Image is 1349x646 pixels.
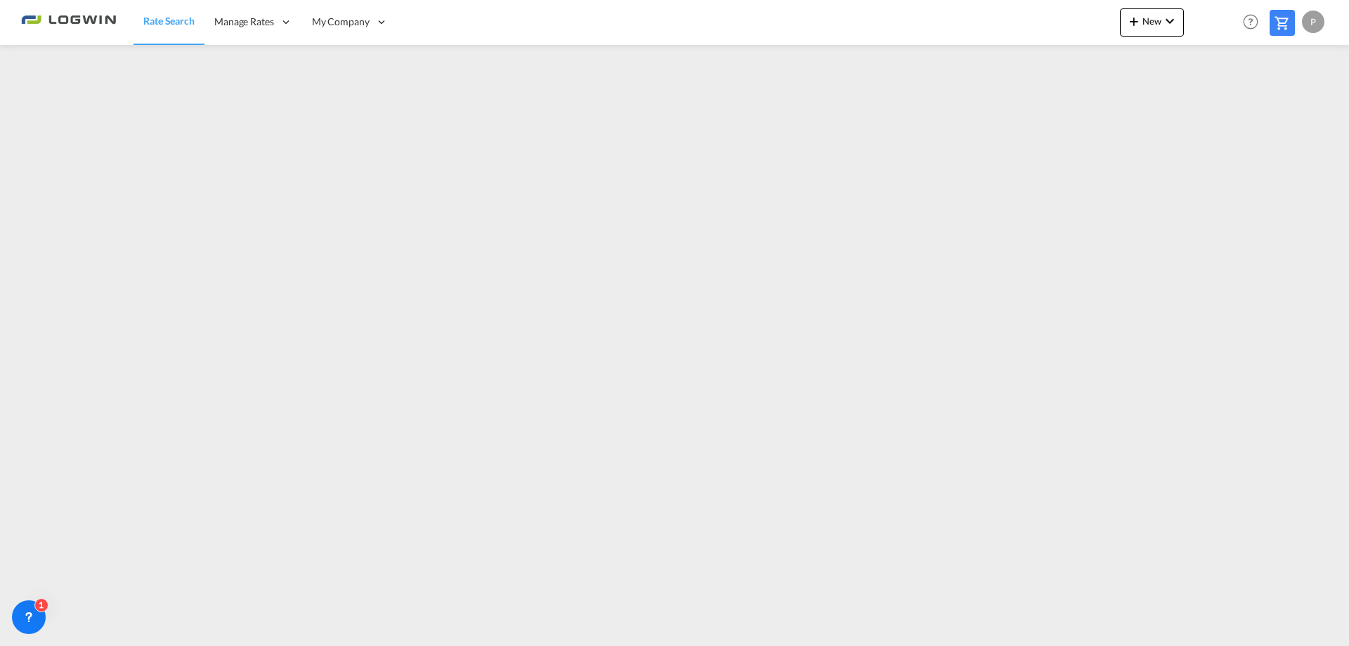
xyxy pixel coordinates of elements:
[143,15,195,27] span: Rate Search
[214,15,274,29] span: Manage Rates
[1126,15,1178,27] span: New
[1126,13,1142,30] md-icon: icon-plus 400-fg
[1120,8,1184,37] button: icon-plus 400-fgNewicon-chevron-down
[1161,13,1178,30] md-icon: icon-chevron-down
[1302,11,1324,33] div: P
[312,15,370,29] span: My Company
[1239,10,1270,35] div: Help
[21,6,116,38] img: 2761ae10d95411efa20a1f5e0282d2d7.png
[1239,10,1263,34] span: Help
